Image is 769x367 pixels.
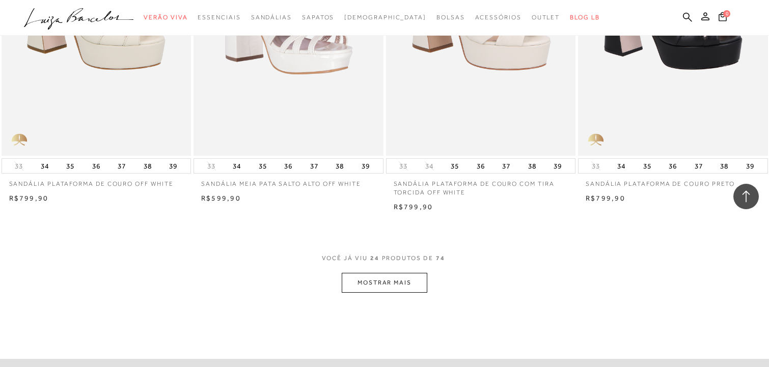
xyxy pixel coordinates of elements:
a: SANDÁLIA PLATAFORMA DE COURO OFF WHITE [2,174,191,188]
span: Essenciais [198,14,240,21]
a: categoryNavScreenReaderText [144,8,187,27]
button: 33 [12,161,26,171]
button: 34 [422,161,436,171]
button: 39 [359,159,373,173]
span: [DEMOGRAPHIC_DATA] [344,14,426,21]
a: categoryNavScreenReaderText [251,8,292,27]
a: categoryNavScreenReaderText [302,8,334,27]
span: 0 [723,10,730,17]
button: 38 [525,159,539,173]
a: SANDÁLIA PLATAFORMA DE COURO COM TIRA TORCIDA OFF WHITE [386,174,576,197]
button: 36 [666,159,680,173]
span: VOCê JÁ VIU [322,254,368,263]
button: 35 [448,159,462,173]
button: 38 [717,159,731,173]
span: 74 [436,254,445,273]
img: golden_caliandra_v6.png [578,125,614,156]
button: 0 [716,11,730,25]
span: Outlet [532,14,560,21]
span: Acessórios [475,14,521,21]
button: 34 [38,159,52,173]
a: categoryNavScreenReaderText [198,8,240,27]
span: R$799,90 [394,203,433,211]
button: 36 [281,159,295,173]
button: 37 [499,159,513,173]
button: 35 [640,159,654,173]
button: 33 [396,161,410,171]
button: 34 [614,159,628,173]
button: 37 [692,159,706,173]
button: 38 [141,159,155,173]
a: categoryNavScreenReaderText [436,8,465,27]
button: 37 [307,159,321,173]
button: 36 [89,159,103,173]
button: 34 [230,159,244,173]
span: Verão Viva [144,14,187,21]
button: 39 [743,159,757,173]
a: SANDÁLIA MEIA PATA SALTO ALTO OFF WHITE [194,174,383,188]
span: R$799,90 [586,194,625,202]
span: 24 [370,254,379,273]
span: Sapatos [302,14,334,21]
span: BLOG LB [570,14,599,21]
span: Bolsas [436,14,465,21]
button: 35 [63,159,77,173]
a: categoryNavScreenReaderText [475,8,521,27]
img: golden_caliandra_v6.png [2,125,37,156]
button: 37 [115,159,129,173]
span: Sandálias [251,14,292,21]
button: 38 [333,159,347,173]
span: R$599,90 [201,194,241,202]
a: noSubCategoriesText [344,8,426,27]
button: 39 [166,159,180,173]
span: PRODUTOS DE [382,254,433,263]
span: R$799,90 [9,194,49,202]
button: 39 [551,159,565,173]
button: 36 [474,159,488,173]
a: SANDÁLIA PLATAFORMA DE COURO PRETO [578,174,768,188]
a: BLOG LB [570,8,599,27]
button: 35 [256,159,270,173]
button: 33 [589,161,603,171]
button: MOSTRAR MAIS [342,273,427,293]
a: categoryNavScreenReaderText [532,8,560,27]
button: 33 [204,161,218,171]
